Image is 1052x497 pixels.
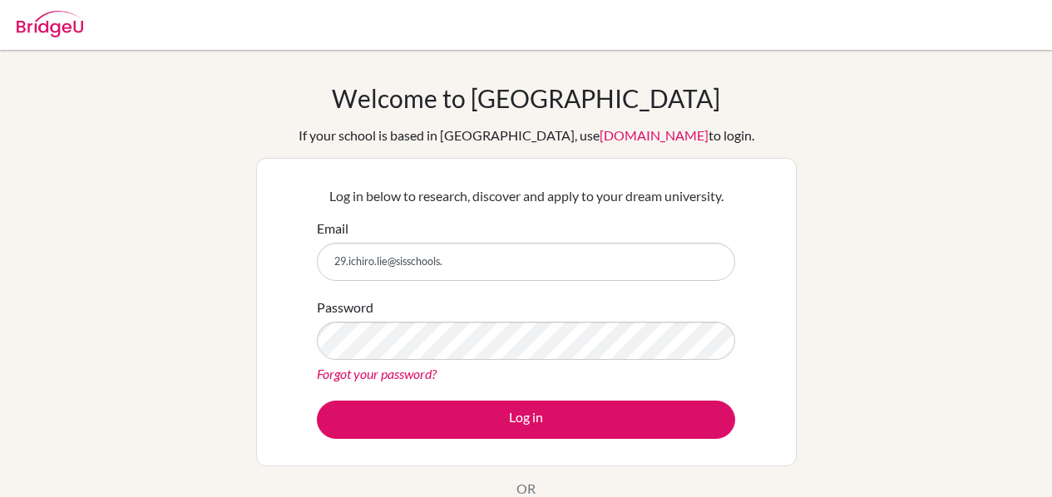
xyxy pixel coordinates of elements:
[17,11,83,37] img: Bridge-U
[317,366,437,381] a: Forgot your password?
[600,127,709,143] a: [DOMAIN_NAME]
[317,186,735,206] p: Log in below to research, discover and apply to your dream university.
[299,125,754,145] div: If your school is based in [GEOGRAPHIC_DATA], use to login.
[317,219,348,239] label: Email
[332,83,720,113] h1: Welcome to [GEOGRAPHIC_DATA]
[317,298,373,317] label: Password
[317,401,735,439] button: Log in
